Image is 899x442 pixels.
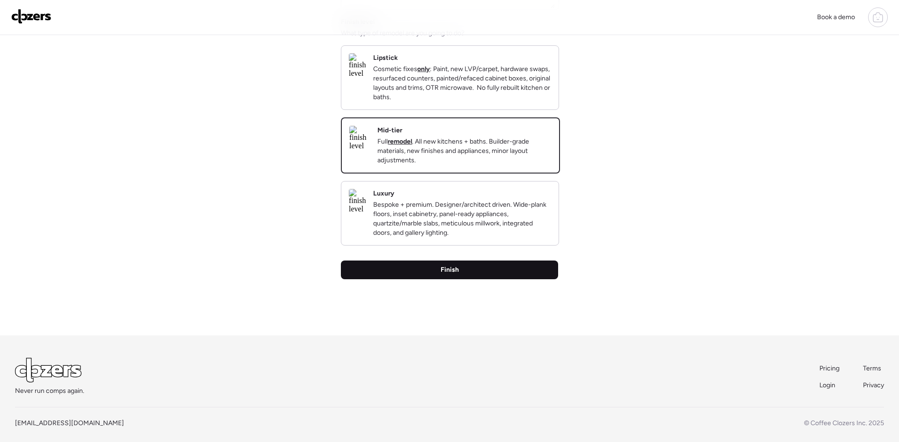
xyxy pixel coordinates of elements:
span: Pricing [819,364,840,372]
img: Logo [11,9,52,24]
p: Bespoke + premium. Designer/architect driven. Wide-plank floors, inset cabinetry, panel-ready app... [373,200,551,238]
p: Full . All new kitchens + baths. Builder-grade materials, new finishes and appliances, minor layo... [377,137,552,165]
img: finish level [349,189,366,213]
h2: Lipstick [373,53,398,63]
span: Finish [441,265,459,275]
a: Login [819,381,840,390]
span: Book a demo [817,13,855,21]
span: © Coffee Clozers Inc. 2025 [804,419,884,427]
img: finish level [349,126,370,150]
span: Terms [863,364,881,372]
strong: only [417,65,430,73]
p: Cosmetic fixes : Paint, new LVP/carpet, hardware swaps, resurfaced counters, painted/refaced cabi... [373,65,551,102]
img: finish level [349,53,366,78]
a: [EMAIL_ADDRESS][DOMAIN_NAME] [15,419,124,427]
h2: Mid-tier [377,126,402,135]
strong: remodel [388,138,412,145]
span: Login [819,381,835,389]
img: Logo Light [15,358,81,383]
a: Terms [863,364,884,373]
a: Privacy [863,381,884,390]
span: Never run comps again. [15,386,84,396]
span: Privacy [863,381,884,389]
h2: Luxury [373,189,394,198]
a: Pricing [819,364,840,373]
